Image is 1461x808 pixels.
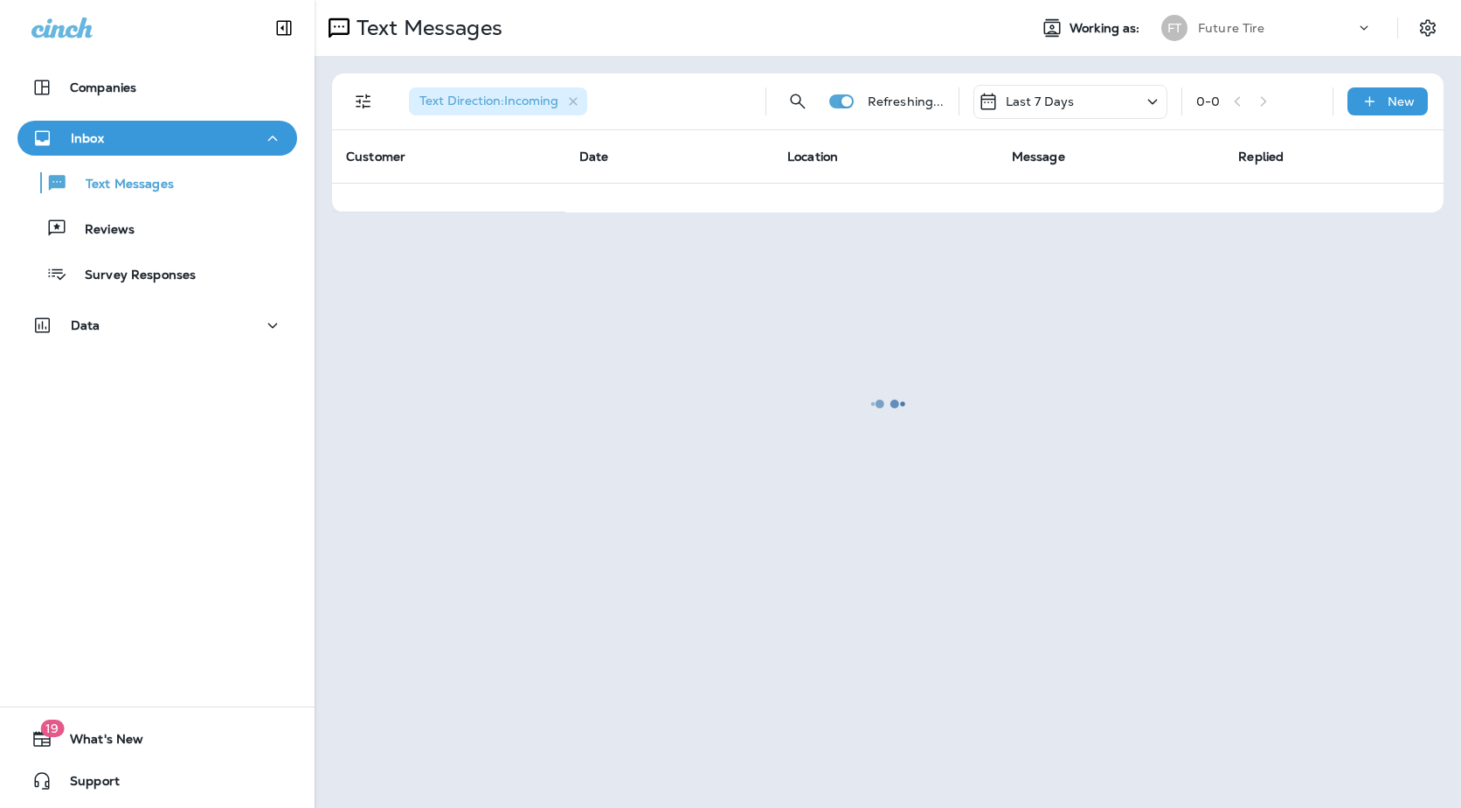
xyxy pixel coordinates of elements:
button: Support [17,763,297,798]
p: Text Messages [68,177,174,193]
button: Collapse Sidebar [260,10,308,45]
p: Survey Responses [67,268,196,284]
button: Data [17,308,297,343]
p: Reviews [67,222,135,239]
button: Text Messages [17,164,297,201]
button: 19What's New [17,721,297,756]
button: Survey Responses [17,255,297,292]
button: Reviews [17,210,297,247]
p: Data [71,318,100,332]
span: What's New [52,732,143,753]
button: Companies [17,70,297,105]
span: 19 [40,720,64,737]
span: Support [52,774,120,795]
p: Companies [70,80,136,94]
button: Inbox [17,121,297,156]
p: New [1388,94,1415,108]
p: Inbox [71,131,104,145]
